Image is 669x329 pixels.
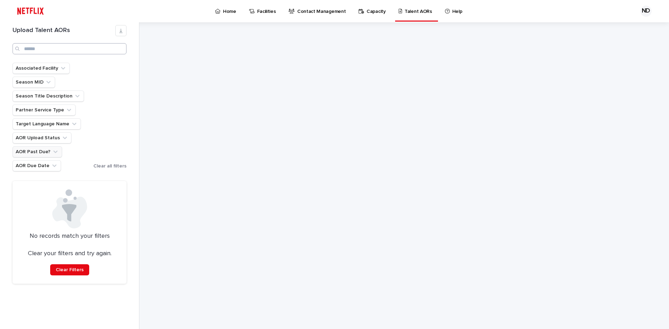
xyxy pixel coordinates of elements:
[13,77,55,88] button: Season MID
[13,27,115,34] h1: Upload Talent AORs
[13,118,81,130] button: Target Language Name
[13,146,62,157] button: AOR Past Due?
[56,267,84,272] span: Clear Filters
[13,91,84,102] button: Season Title Description
[13,132,71,143] button: AOR Upload Status
[28,250,111,258] p: Clear your filters and try again.
[13,160,61,171] button: AOR Due Date
[14,4,47,18] img: ifQbXi3ZQGMSEF7WDB7W
[21,233,118,240] p: No records match your filters
[13,43,126,54] input: Search
[91,161,126,171] button: Clear all filters
[640,6,652,17] div: ND
[50,264,89,275] button: Clear Filters
[13,104,76,116] button: Partner Service Type
[93,164,126,169] span: Clear all filters
[13,63,70,74] button: Associated Facility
